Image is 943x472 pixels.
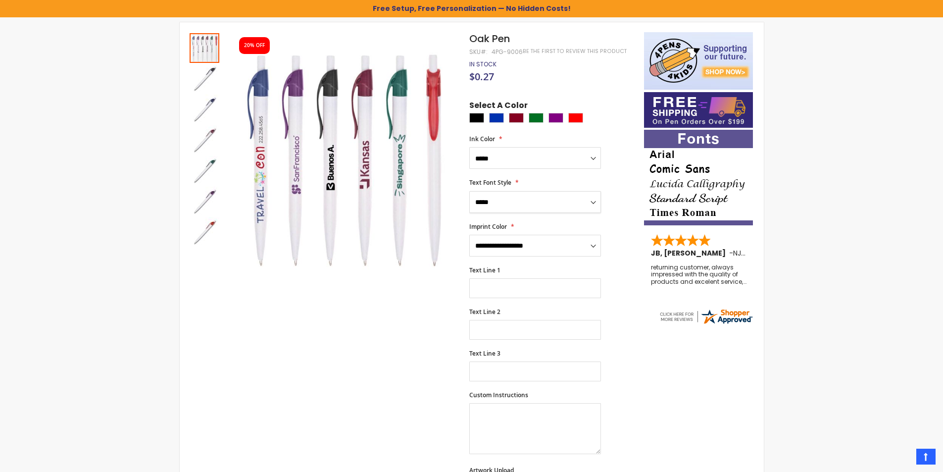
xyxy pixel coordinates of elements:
[651,248,729,258] span: JB, [PERSON_NAME]
[529,113,544,123] div: Green
[658,319,753,327] a: 4pens.com certificate URL
[469,308,500,316] span: Text Line 2
[190,124,220,155] div: Oak Pen
[190,64,219,94] img: Oak Pen
[469,222,507,231] span: Imprint Color
[469,178,511,187] span: Text Font Style
[244,42,265,49] div: 20% OFF
[644,92,753,128] img: Free shipping on orders over $199
[190,125,219,155] img: Oak Pen
[469,113,484,123] div: Black
[469,100,528,113] span: Select A Color
[469,48,488,56] strong: SKU
[729,248,815,258] span: - ,
[469,70,494,83] span: $0.27
[509,113,524,123] div: Burgundy
[190,94,220,124] div: Oak Pen
[568,113,583,123] div: Red
[190,187,219,216] img: Oak Pen
[651,264,747,285] div: returning customer, always impressed with the quality of products and excelent service, will retu...
[916,449,936,465] a: Top
[469,32,510,46] span: Oak Pen
[190,216,219,247] div: Oak Pen
[190,217,219,247] img: Oak Pen
[658,308,753,325] img: 4pens.com widget logo
[644,32,753,90] img: 4pens 4 kids
[644,130,753,225] img: font-personalization-examples
[469,60,496,68] div: Availability
[230,47,456,273] img: Oak Pen
[469,60,496,68] span: In stock
[190,95,219,124] img: Oak Pen
[190,32,220,63] div: Oak Pen
[548,113,563,123] div: Purple
[190,186,220,216] div: Oak Pen
[190,63,220,94] div: Oak Pen
[489,113,504,123] div: Blue
[523,48,627,55] a: Be the first to review this product
[492,48,523,56] div: 4PG-9006
[469,135,495,143] span: Ink Color
[469,349,500,358] span: Text Line 3
[469,266,500,274] span: Text Line 1
[469,391,528,399] span: Custom Instructions
[190,156,219,186] img: Oak Pen
[190,155,220,186] div: Oak Pen
[733,248,745,258] span: NJ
